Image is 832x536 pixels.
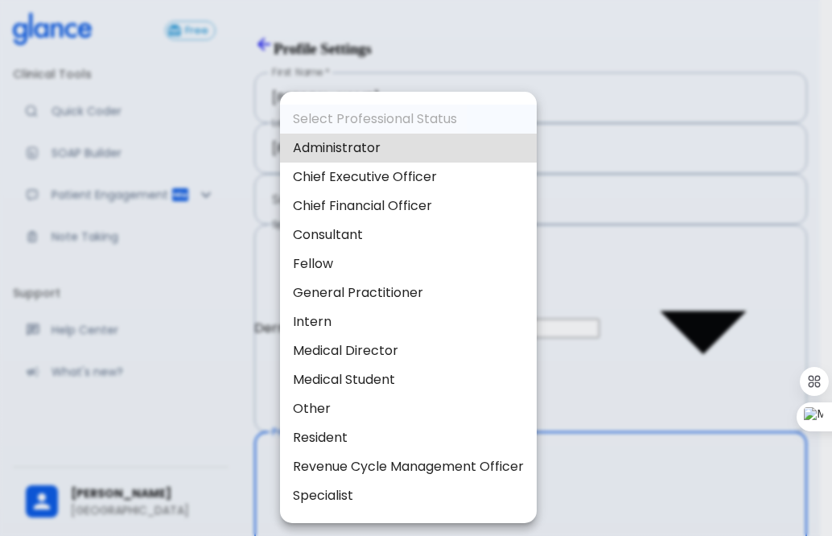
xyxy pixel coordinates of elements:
[280,278,537,307] li: General Practitioner
[280,134,537,163] li: Administrator
[280,307,537,336] li: Intern
[280,423,537,452] li: Resident
[280,452,537,481] li: Revenue Cycle Management Officer
[280,365,537,394] li: Medical Student
[280,163,537,192] li: Chief Executive Officer
[280,221,537,249] li: Consultant
[280,249,537,278] li: Fellow
[280,336,537,365] li: Medical Director
[280,192,537,221] li: Chief Financial Officer
[280,394,537,423] li: Other
[280,481,537,510] li: Specialist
